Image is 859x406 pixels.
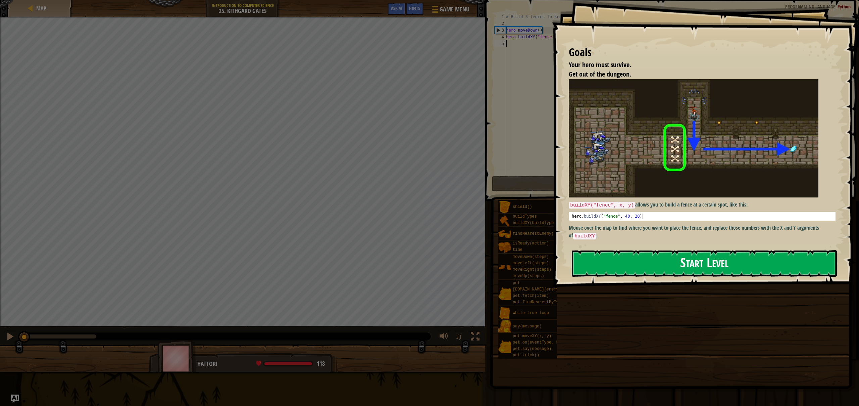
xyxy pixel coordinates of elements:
[36,5,46,12] span: Map
[391,5,402,11] span: Ask AI
[569,201,841,209] p: allows you to build a fence at a certain spot, like this:
[498,228,511,240] img: portrait.png
[495,40,506,47] div: 5
[569,45,836,60] div: Goals
[513,241,549,246] span: isReady(action)
[513,334,551,339] span: pet.moveXY(x, y)
[513,287,561,292] span: [DOMAIN_NAME](enemy)
[256,361,325,367] div: health: 118 / 118
[440,5,469,14] span: Game Menu
[513,221,571,225] span: buildXY(buildType, x, y)
[455,331,462,342] span: ♫
[498,241,511,254] img: portrait.png
[498,214,511,227] img: portrait.png
[513,261,549,266] span: moveLeft(steps)
[513,294,549,298] span: pet.fetch(item)
[197,360,330,368] div: Hattori
[498,307,511,320] img: portrait.png
[388,3,406,15] button: Ask AI
[454,330,465,344] button: ♫
[569,79,818,197] img: Kithgard gates
[569,60,631,69] span: Your hero must survive.
[513,300,578,305] span: pet.findNearestByType(type)
[11,395,19,403] button: Ask AI
[498,340,511,353] img: portrait.png
[513,214,537,219] span: buildTypes
[498,261,511,274] img: portrait.png
[569,202,635,209] code: buildXY("fence", x, y)
[513,281,520,285] span: pet
[495,20,506,27] div: 2
[513,353,539,358] span: pet.trick()
[427,3,473,18] button: Game Menu
[573,233,596,239] code: buildXY
[157,340,196,377] img: thang_avatar_frame.png
[513,267,551,272] span: moveRight(steps)
[513,274,544,278] span: moveUp(steps)
[495,27,506,34] div: 3
[572,250,837,277] button: Start Level
[560,70,834,79] li: Get out of the dungeon.
[498,201,511,214] img: portrait.png
[513,311,549,315] span: while-true loop
[513,247,522,252] span: time
[409,5,420,11] span: Hints
[569,224,841,239] p: Mouse over the map to find where you want to place the fence, and replace those numbers with the ...
[492,176,847,191] button: Run ⇧↵
[3,330,17,344] button: ⌘ + P: Pause
[513,231,556,236] span: findNearestEnemy()
[468,330,482,344] button: Toggle fullscreen
[569,70,631,79] span: Get out of the dungeon.
[317,359,325,368] span: 118
[498,287,511,300] img: portrait.png
[560,60,834,70] li: Your hero must survive.
[495,13,506,20] div: 1
[513,340,575,345] span: pet.on(eventType, handler)
[513,255,549,259] span: moveDown(steps)
[513,347,551,351] span: pet.say(message)
[437,330,451,344] button: Adjust volume
[34,5,46,12] a: Map
[513,205,532,209] span: shield()
[498,320,511,333] img: portrait.png
[513,324,542,329] span: say(message)
[495,34,506,40] div: 4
